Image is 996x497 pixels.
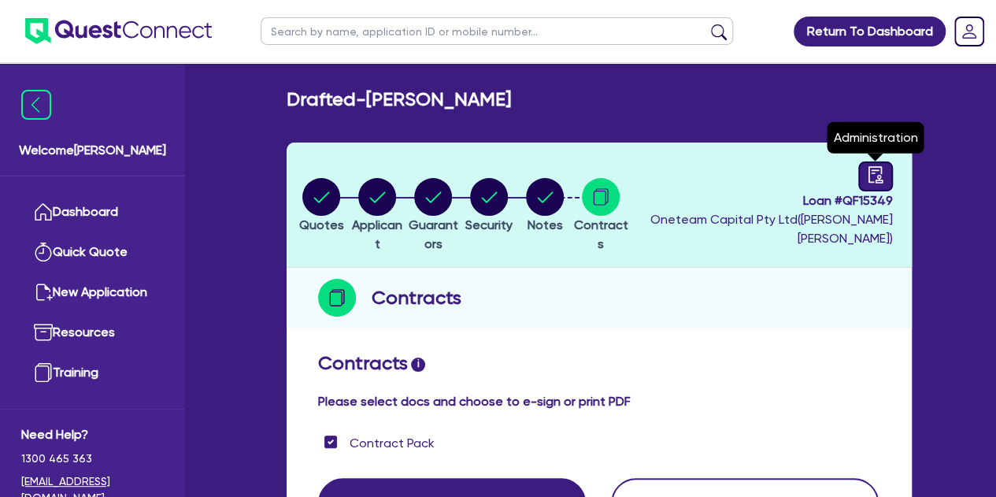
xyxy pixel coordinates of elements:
a: New Application [21,273,164,313]
img: quest-connect-logo-blue [25,18,212,44]
div: Administration [827,122,924,154]
h2: Drafted - [PERSON_NAME] [287,88,511,111]
span: Applicant [352,217,402,251]
img: training [34,363,53,382]
a: Resources [21,313,164,353]
label: Contract Pack [350,434,435,453]
span: 1300 465 363 [21,451,164,467]
span: Welcome [PERSON_NAME] [19,141,166,160]
span: Guarantors [409,217,458,251]
span: Notes [528,217,563,232]
button: Security [465,177,513,236]
button: Contracts [573,177,629,254]
h2: Contracts [318,352,880,375]
img: new-application [34,283,53,302]
h2: Contracts [372,284,461,312]
a: Return To Dashboard [794,17,946,46]
span: audit [867,166,884,184]
button: Applicant [350,177,405,254]
button: Notes [525,177,565,236]
a: Quick Quote [21,232,164,273]
img: quick-quote [34,243,53,261]
a: Dropdown toggle [949,11,990,52]
img: resources [34,323,53,342]
h4: Please select docs and choose to e-sign or print PDF [318,394,880,409]
button: Quotes [298,177,345,236]
span: Security [465,217,513,232]
button: Guarantors [405,177,461,254]
input: Search by name, application ID or mobile number... [261,17,733,45]
span: i [411,358,425,372]
img: icon-menu-close [21,90,51,120]
a: Training [21,353,164,393]
span: Loan # QF15349 [633,191,893,210]
span: Oneteam Capital Pty Ltd ( [PERSON_NAME] [PERSON_NAME] ) [650,212,893,246]
span: Contracts [574,217,628,251]
a: Dashboard [21,192,164,232]
img: step-icon [318,279,356,317]
span: Quotes [299,217,344,232]
span: Need Help? [21,425,164,444]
